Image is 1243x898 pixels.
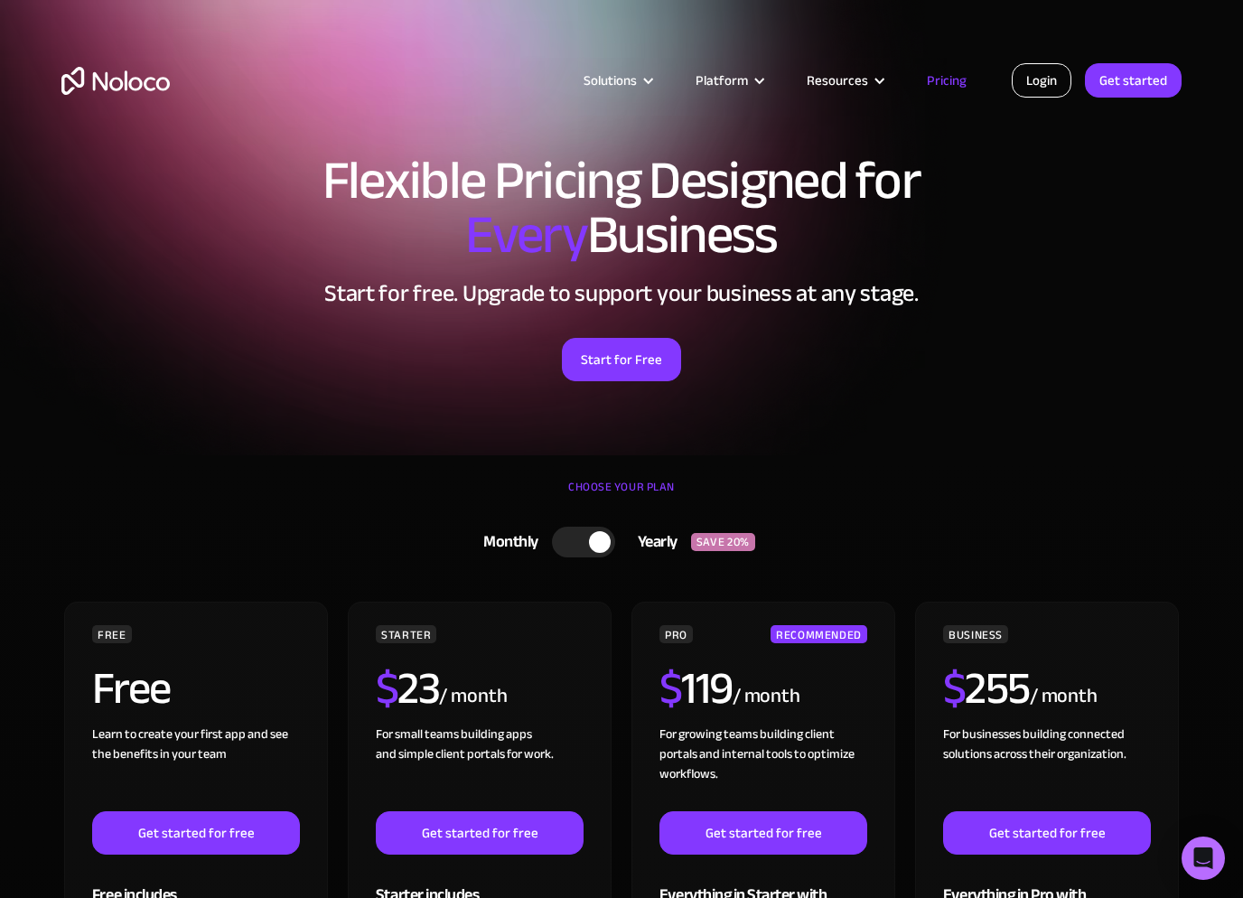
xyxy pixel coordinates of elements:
[376,725,584,811] div: For small teams building apps and simple client portals for work. ‍
[61,280,1182,307] h2: Start for free. Upgrade to support your business at any stage.
[696,69,748,92] div: Platform
[376,666,440,711] h2: 23
[943,646,966,731] span: $
[659,666,733,711] h2: 119
[1030,682,1098,711] div: / month
[943,811,1151,855] a: Get started for free
[92,725,300,811] div: Learn to create your first app and see the benefits in your team ‍
[92,625,132,643] div: FREE
[561,69,673,92] div: Solutions
[1085,63,1182,98] a: Get started
[61,67,170,95] a: home
[92,666,171,711] h2: Free
[376,646,398,731] span: $
[584,69,637,92] div: Solutions
[659,646,682,731] span: $
[904,69,989,92] a: Pricing
[673,69,784,92] div: Platform
[61,473,1182,519] div: CHOOSE YOUR PLAN
[61,154,1182,262] h1: Flexible Pricing Designed for Business
[659,625,693,643] div: PRO
[461,529,552,556] div: Monthly
[807,69,868,92] div: Resources
[376,811,584,855] a: Get started for free
[439,682,507,711] div: / month
[659,725,867,811] div: For growing teams building client portals and internal tools to optimize workflows.
[943,625,1008,643] div: BUSINESS
[659,811,867,855] a: Get started for free
[784,69,904,92] div: Resources
[376,625,436,643] div: STARTER
[562,338,681,381] a: Start for Free
[733,682,800,711] div: / month
[771,625,867,643] div: RECOMMENDED
[1012,63,1071,98] a: Login
[1182,837,1225,880] div: Open Intercom Messenger
[691,533,755,551] div: SAVE 20%
[615,529,691,556] div: Yearly
[943,666,1030,711] h2: 255
[92,811,300,855] a: Get started for free
[943,725,1151,811] div: For businesses building connected solutions across their organization. ‍
[465,184,587,285] span: Every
